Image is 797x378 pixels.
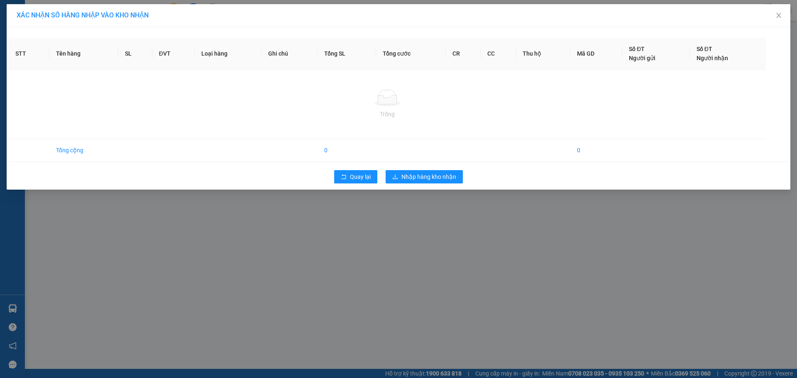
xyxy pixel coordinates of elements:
[318,38,376,70] th: Tổng SL
[629,46,645,52] span: Số ĐT
[334,170,377,183] button: rollbackQuay lại
[629,55,655,61] span: Người gửi
[570,38,622,70] th: Mã GD
[9,38,49,70] th: STT
[78,20,347,31] li: [STREET_ADDRESS][PERSON_NAME]. [GEOGRAPHIC_DATA], Tỉnh [GEOGRAPHIC_DATA]
[195,38,262,70] th: Loại hàng
[341,174,347,180] span: rollback
[767,4,790,27] button: Close
[152,38,195,70] th: ĐVT
[386,170,463,183] button: downloadNhập hàng kho nhận
[392,174,398,180] span: download
[401,172,456,181] span: Nhập hàng kho nhận
[49,139,118,162] td: Tổng cộng
[446,38,481,70] th: CR
[775,12,782,19] span: close
[15,110,759,119] div: Trống
[10,60,93,74] b: GỬI : PV Gò Dầu
[78,31,347,41] li: Hotline: 1900 8153
[262,38,318,70] th: Ghi chú
[118,38,152,70] th: SL
[516,38,570,70] th: Thu hộ
[481,38,516,70] th: CC
[570,139,622,162] td: 0
[10,10,52,52] img: logo.jpg
[49,38,118,70] th: Tên hàng
[350,172,371,181] span: Quay lại
[17,11,149,19] span: XÁC NHẬN SỐ HÀNG NHẬP VÀO KHO NHẬN
[697,55,728,61] span: Người nhận
[376,38,446,70] th: Tổng cước
[318,139,376,162] td: 0
[697,46,712,52] span: Số ĐT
